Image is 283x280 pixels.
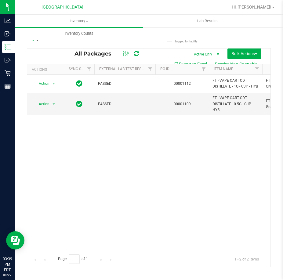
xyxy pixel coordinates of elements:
span: FT - VAPE CART CDT DISTILLATE - 1G - CJP - HYB [212,78,259,89]
div: Actions [32,67,61,72]
span: Hi, [PERSON_NAME]! [232,5,271,9]
a: Inventory Counts [15,27,143,40]
span: Bulk Actions [231,51,257,56]
inline-svg: Analytics [5,18,11,24]
span: All Packages [74,50,118,57]
span: Lab Results [189,18,226,24]
a: 00001109 [174,102,191,106]
span: FT - VAPE CART CDT DISTILLATE - 0.5G - CJP - HYB [212,95,259,113]
span: [GEOGRAPHIC_DATA] [42,5,83,10]
inline-svg: Reports [5,83,11,89]
a: External Lab Test Result [99,67,147,71]
span: 1 - 2 of 2 items [230,254,264,264]
span: PASSED [98,81,152,87]
a: 00001112 [174,81,191,86]
span: Inventory [15,18,143,24]
inline-svg: Outbound [5,57,11,63]
iframe: Resource center [6,231,24,249]
span: Action [33,100,50,108]
inline-svg: Retail [5,70,11,76]
a: Sync Status [69,67,92,71]
span: Inventory Counts [56,31,102,36]
input: 1 [69,254,80,264]
a: Filter [145,64,155,74]
button: Export to Excel [170,59,211,69]
inline-svg: Inbound [5,31,11,37]
span: In Sync [76,100,82,108]
a: PO ID [160,67,169,71]
a: Inventory [15,15,143,27]
button: Receive Non-Cannabis [211,59,261,69]
a: Filter [199,64,209,74]
a: Filter [252,64,262,74]
span: Page of 1 [53,254,93,264]
button: Bulk Actions [227,48,261,59]
p: 03:39 PM EDT [3,256,12,273]
span: Action [33,79,50,88]
a: Filter [84,64,94,74]
span: PASSED [98,101,152,107]
a: Item Name [214,67,233,71]
span: select [50,100,58,108]
inline-svg: Inventory [5,44,11,50]
a: Lab Results [143,15,272,27]
span: In Sync [76,79,82,88]
p: 08/27 [3,273,12,277]
span: select [50,79,58,88]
